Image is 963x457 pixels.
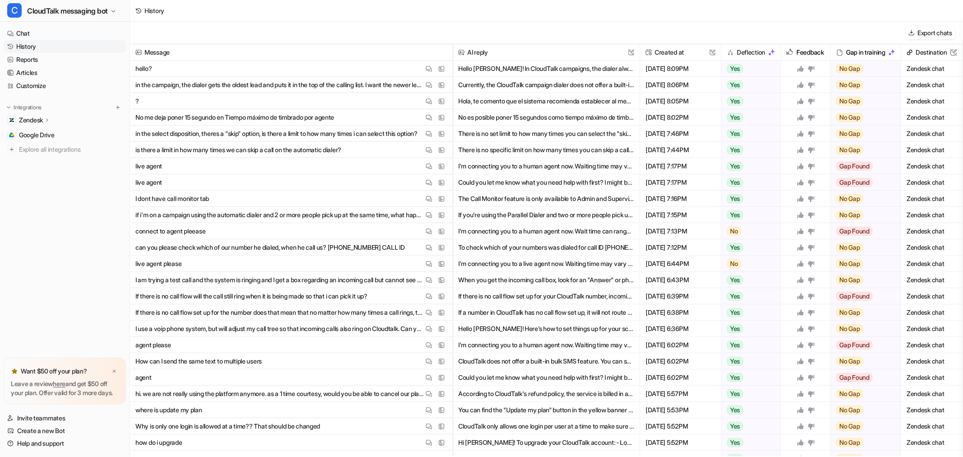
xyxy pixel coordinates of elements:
[4,79,126,92] a: Customize
[27,5,108,17] span: CloudTalk messaging bot
[727,308,743,317] span: Yes
[831,369,895,386] button: Gap Found
[458,126,634,142] button: There is no set limit to how many times you can select the "skip" disposition. The skip option si...
[905,239,959,256] span: Zendesk chat
[836,389,863,398] span: No Gap
[905,223,959,239] span: Zendesk chat
[9,117,14,123] img: Zendesk
[836,80,863,89] span: No Gap
[53,380,65,387] a: here
[19,116,43,125] p: Zendesk
[831,402,895,418] button: No Gap
[836,97,863,106] span: No Gap
[831,386,895,402] button: No Gap
[456,44,636,61] span: AI reply
[831,304,895,321] button: No Gap
[458,93,634,109] button: Hola, te comento que el sistema recomienda establecer al menos 20 segundos como tiempo de timbrad...
[644,174,717,191] span: [DATE] 7:17PM
[836,324,863,333] span: No Gap
[458,174,634,191] button: Could you let me know what you need help with first? I might be able to assist faster.
[135,191,209,207] p: I dont have call monitor tab
[831,142,895,158] button: No Gap
[458,77,634,93] button: Currently, the CloudTalk campaign dialer does not offer a built-in option to sort leads by "newes...
[905,272,959,288] span: Zendesk chat
[721,386,776,402] button: Yes
[19,142,122,157] span: Explore all integrations
[721,142,776,158] button: Yes
[135,77,423,93] p: in the campaign, the dialer gets the oldest lead and puts it in the top of the calling list. I wa...
[836,259,863,268] span: No Gap
[836,406,863,415] span: No Gap
[721,434,776,451] button: Yes
[458,142,634,158] button: There is no specific limit on how many times you can skip a call on the automatic dialer. However...
[4,53,126,66] a: Reports
[644,337,717,353] span: [DATE] 6:02PM
[831,321,895,337] button: No Gap
[4,103,44,112] button: Integrations
[721,288,776,304] button: Yes
[721,93,776,109] button: Yes
[458,239,634,256] button: To check which of your numbers was dialed for call ID [PHONE_NUMBER], please contact support with...
[836,243,863,252] span: No Gap
[831,126,895,142] button: No Gap
[644,158,717,174] span: [DATE] 7:17PM
[836,113,863,122] span: No Gap
[135,61,152,77] p: hello?
[458,109,634,126] button: No es posible poner 15 segundos como tiempo máximo de timbrado por agente. Se recomienda configur...
[644,142,717,158] span: [DATE] 7:44PM
[836,64,863,73] span: No Gap
[458,321,634,337] button: Hello [PERSON_NAME]! Here’s how to set things up for your scenario: 1. Use any CloudTalk number t...
[458,337,634,353] button: I'm connecting you to a human agent now. Waiting time may vary between a few seconds and 30 minut...
[115,104,121,111] img: menu_add.svg
[721,191,776,207] button: Yes
[721,207,776,223] button: Yes
[727,113,743,122] span: Yes
[19,131,55,140] span: Google Drive
[905,386,959,402] span: Zendesk chat
[4,143,126,156] a: Explore all integrations
[4,437,126,450] a: Help and support
[831,434,895,451] button: No Gap
[644,44,717,61] span: Created at
[727,259,741,268] span: No
[727,145,743,154] span: Yes
[644,353,717,369] span: [DATE] 6:02PM
[834,44,897,61] div: Gap in training
[721,61,776,77] button: Yes
[644,418,717,434] span: [DATE] 5:52PM
[831,174,895,191] button: Gap Found
[721,223,776,239] button: No
[4,424,126,437] a: Create a new Bot
[721,418,776,434] button: Yes
[727,275,743,284] span: Yes
[458,402,634,418] button: You can find the "Update my plan" button in the yellow banner at the top of your CloudTalk dashbo...
[458,304,634,321] button: If a number in CloudTalk has no call flow set up, it will not route calls to voicemail or anywher...
[644,239,717,256] span: [DATE] 7:12PM
[644,386,717,402] span: [DATE] 5:57PM
[727,194,743,203] span: Yes
[831,288,895,304] button: Gap Found
[905,369,959,386] span: Zendesk chat
[5,104,12,111] img: expand menu
[135,369,152,386] p: agent
[9,132,14,138] img: Google Drive
[905,434,959,451] span: Zendesk chat
[831,93,895,109] button: No Gap
[458,207,634,223] button: If you’re using the Parallel Dialer and two or more people pick up at the same time, only the fir...
[135,223,205,239] p: connect to agent pleease
[135,386,423,402] p: hi. we are not really using the platform anymore. as a 1 time courtesy, would you be able to canc...
[727,422,743,431] span: Yes
[11,368,18,375] img: star
[905,158,959,174] span: Zendesk chat
[644,126,717,142] span: [DATE] 7:46PM
[11,379,119,397] p: Leave a review and get $50 off your plan. Offer valid for 3 more days.
[135,353,262,369] p: How can I send the same text to multiple users
[721,158,776,174] button: Yes
[905,93,959,109] span: Zendesk chat
[458,434,634,451] button: Hi [PERSON_NAME]! To upgrade your CloudTalk account: - Log in to your CloudTalk dashboard and cli...
[727,357,743,366] span: Yes
[831,353,895,369] button: No Gap
[721,174,776,191] button: Yes
[721,402,776,418] button: Yes
[644,191,717,207] span: [DATE] 7:16PM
